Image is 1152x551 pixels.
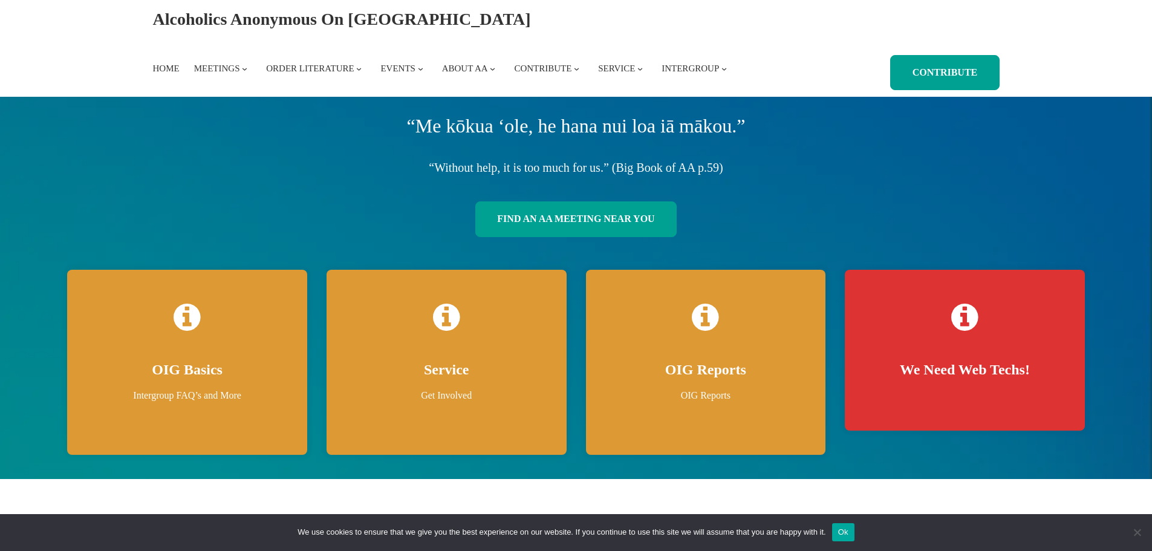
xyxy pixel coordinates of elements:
button: About AA submenu [490,65,495,71]
nav: Intergroup [153,60,731,77]
h4: OIG Reports [598,360,814,379]
p: “Me kōkua ‘ole, he hana nui loa iā mākou.” [57,109,1095,143]
button: Ok [832,523,854,541]
button: Events submenu [418,65,423,71]
a: Alcoholics Anonymous on [GEOGRAPHIC_DATA] [153,7,531,31]
p: Get Involved [339,388,555,403]
span: Service [598,64,635,73]
span: We use cookies to ensure that we give you the best experience on our website. If you continue to ... [298,526,825,538]
span: Order Literature [266,64,354,73]
a: Home [153,60,180,77]
a: Contribute [890,55,999,91]
a: Events [380,60,415,77]
a: Service [598,60,635,77]
button: Order Literature submenu [356,65,362,71]
a: Intergroup [662,60,719,77]
a: Meetings [194,60,240,77]
button: Service submenu [637,65,643,71]
button: Contribute submenu [574,65,579,71]
a: About AA [442,60,488,77]
p: Intergroup FAQ’s and More [79,388,295,403]
span: Home [153,64,180,73]
span: Events [380,64,415,73]
span: Intergroup [662,64,719,73]
span: No [1131,526,1143,538]
p: “Without help, it is too much for us.” (Big Book of AA p.59) [57,157,1095,178]
span: Contribute [514,64,571,73]
h4: Service [339,360,555,379]
p: OIG Reports [598,388,814,403]
a: Contribute [514,60,571,77]
span: Meetings [194,64,240,73]
span: About AA [442,64,488,73]
h4: OIG Basics [79,360,295,379]
h4: We Need Web Techs! [857,360,1073,379]
button: Meetings submenu [242,65,247,71]
a: find an aa meeting near you [475,201,677,237]
button: Intergroup submenu [721,65,727,71]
